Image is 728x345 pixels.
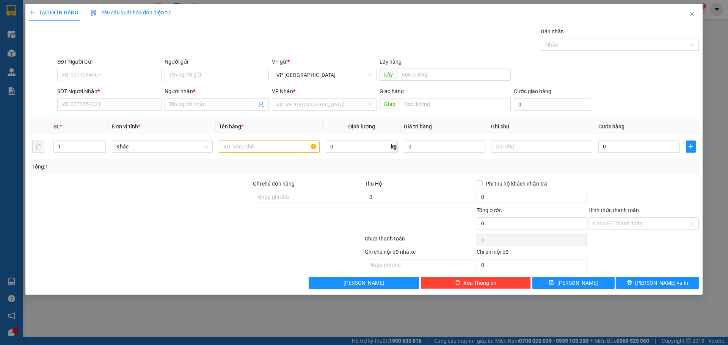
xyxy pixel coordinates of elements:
[57,58,162,66] div: SĐT Người Gửi
[477,248,587,259] div: Chi phí nội bộ
[165,58,269,66] div: Người gửi
[112,123,140,130] span: Đơn vị tính
[116,141,208,152] span: Khác
[514,88,551,94] label: Cước giao hàng
[29,10,35,15] span: plus
[421,277,531,289] button: deleteXóa Thông tin
[598,123,624,130] span: Cước hàng
[380,88,404,94] span: Giao hàng
[455,280,460,286] span: delete
[272,58,377,66] div: VP gửi
[365,181,382,187] span: Thu Hộ
[549,280,555,286] span: save
[344,279,384,287] span: [PERSON_NAME]
[463,279,496,287] span: Xóa Thông tin
[165,87,269,95] div: Người nhận
[380,69,397,81] span: Lấy
[309,277,419,289] button: [PERSON_NAME]
[91,10,97,16] img: icon
[558,279,598,287] span: [PERSON_NAME]
[404,123,432,130] span: Giá trị hàng
[29,9,78,16] span: TẠO ĐƠN HÀNG
[219,140,320,153] input: VD: Bàn, Ghế
[689,11,695,17] span: close
[57,87,162,95] div: SĐT Người Nhận
[365,259,475,271] input: Nhập ghi chú
[380,98,400,110] span: Giao
[364,234,476,248] div: Chưa thanh toán
[253,181,295,187] label: Ghi chú đơn hàng
[390,140,398,153] span: kg
[686,144,695,150] span: plus
[686,140,696,153] button: plus
[91,9,171,16] span: Yêu cầu xuất hóa đơn điện tử
[617,277,699,289] button: printer[PERSON_NAME] và In
[400,98,511,110] input: Dọc đường
[272,88,293,94] span: VP Nhận
[219,123,243,130] span: Tên hàng
[588,207,639,213] label: Hình thức thanh toán
[32,162,281,171] div: Tổng: 1
[32,140,44,153] button: delete
[348,123,375,130] span: Định lượng
[404,140,485,153] input: 0
[532,277,615,289] button: save[PERSON_NAME]
[681,4,703,25] button: Close
[365,248,475,259] div: Ghi chú nội bộ nhà xe
[259,101,265,108] span: user-add
[253,191,363,203] input: Ghi chú đơn hàng
[397,69,511,81] input: Dọc đường
[477,207,502,213] span: Tổng cước
[514,98,591,111] input: Cước giao hàng
[627,280,632,286] span: printer
[491,140,592,153] input: Ghi Chú
[488,119,595,134] th: Ghi chú
[483,180,550,188] span: Phí thu hộ khách nhận trả
[541,28,564,34] label: Gán nhãn
[277,69,372,81] span: VP Mỹ Đình
[380,59,402,65] span: Lấy hàng
[635,279,688,287] span: [PERSON_NAME] và In
[53,123,60,130] span: SL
